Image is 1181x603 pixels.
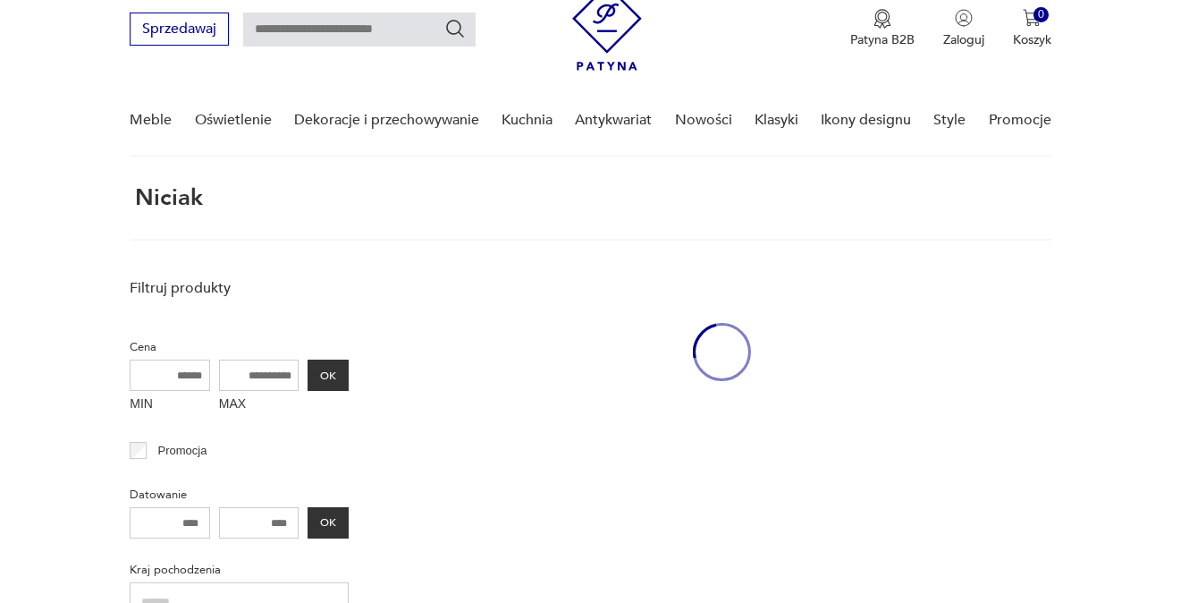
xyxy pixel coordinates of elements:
a: Ikona medaluPatyna B2B [850,9,915,48]
a: Promocje [989,86,1051,155]
p: Kraj pochodzenia [130,560,349,580]
img: Ikona medalu [873,9,891,29]
img: Ikonka użytkownika [955,9,973,27]
label: MAX [219,391,299,420]
a: Sprzedawaj [130,24,229,37]
a: Antykwariat [575,86,652,155]
button: Zaloguj [943,9,984,48]
p: Patyna B2B [850,31,915,48]
p: Cena [130,337,349,357]
a: Meble [130,86,172,155]
img: Ikona koszyka [1023,9,1041,27]
a: Style [933,86,966,155]
button: Szukaj [444,18,466,39]
button: 0Koszyk [1013,9,1051,48]
a: Nowości [675,86,732,155]
button: Sprzedawaj [130,13,229,46]
p: Promocja [158,441,207,461]
p: Zaloguj [943,31,984,48]
button: Patyna B2B [850,9,915,48]
a: Dekoracje i przechowywanie [294,86,479,155]
h1: niciak [130,185,203,210]
a: Klasyki [755,86,798,155]
a: Ikony designu [821,86,911,155]
div: oval-loading [693,269,751,435]
div: 0 [1033,7,1049,22]
a: Oświetlenie [195,86,272,155]
p: Koszyk [1013,31,1051,48]
label: MIN [130,391,210,420]
p: Datowanie [130,485,349,505]
a: Kuchnia [502,86,553,155]
p: Filtruj produkty [130,278,349,298]
button: OK [308,360,349,391]
button: OK [308,507,349,539]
